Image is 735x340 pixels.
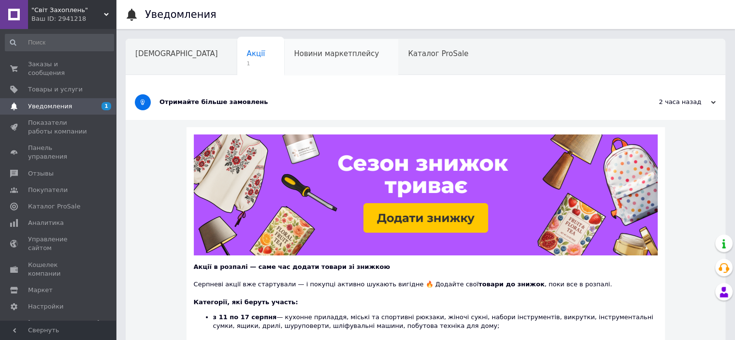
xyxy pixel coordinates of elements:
span: [DEMOGRAPHIC_DATA] [135,49,218,58]
span: 1 [101,102,111,110]
span: Управление сайтом [28,235,89,252]
span: Показатели работы компании [28,118,89,136]
span: 1 [247,60,265,67]
span: Настройки [28,302,63,311]
span: Маркет [28,286,53,295]
span: Каталог ProSale [28,202,80,211]
b: з 11 по 17 серпня [213,313,277,321]
span: Каталог ProSale [408,49,468,58]
span: "Світ Захоплень" [31,6,104,15]
span: Товары и услуги [28,85,83,94]
span: Уведомления [28,102,72,111]
b: Акції в розпалі — саме час додати товари зі знижкою [194,263,390,270]
span: Отзывы [28,169,54,178]
span: Покупатели [28,186,68,194]
span: Аналитика [28,219,64,227]
span: Акції [247,49,265,58]
h1: Уведомления [145,9,216,20]
li: — кухонне приладдя, міські та спортивні рюкзаки, жіночі сукні, набори інструментів, викрутки, інс... [213,313,658,340]
b: товари до знижок [478,281,545,288]
span: Панель управления [28,144,89,161]
div: 2 часа назад [619,98,716,106]
div: Отримайте більше замовлень [159,98,619,106]
span: Новини маркетплейсу [294,49,379,58]
div: Серпневі акції вже стартували — і покупці активно шукають вигідне 🔥 Додайте свої , поки все в роз... [194,271,658,289]
div: Ваш ID: 2941218 [31,15,116,23]
b: Категорії, які беруть участь: [194,298,298,306]
input: Поиск [5,34,114,51]
span: Заказы и сообщения [28,60,89,77]
span: Кошелек компании [28,261,89,278]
